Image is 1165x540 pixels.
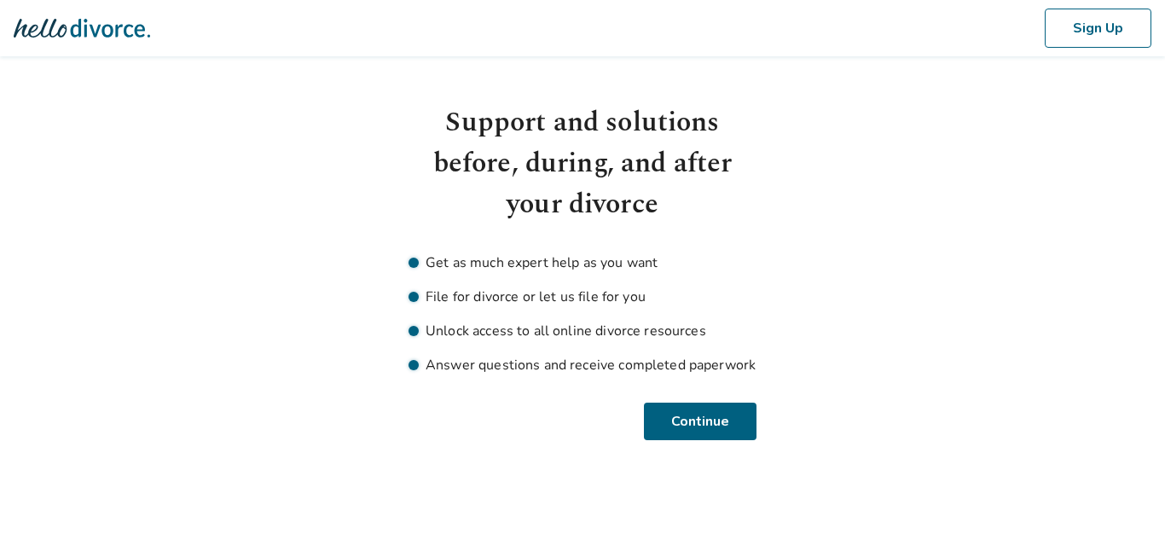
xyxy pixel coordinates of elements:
[409,287,756,307] li: File for divorce or let us file for you
[409,102,756,225] h1: Support and solutions before, during, and after your divorce
[409,355,756,375] li: Answer questions and receive completed paperwork
[409,253,756,273] li: Get as much expert help as you want
[14,11,150,45] img: Hello Divorce Logo
[1045,9,1151,48] button: Sign Up
[644,403,756,440] button: Continue
[409,321,756,341] li: Unlock access to all online divorce resources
